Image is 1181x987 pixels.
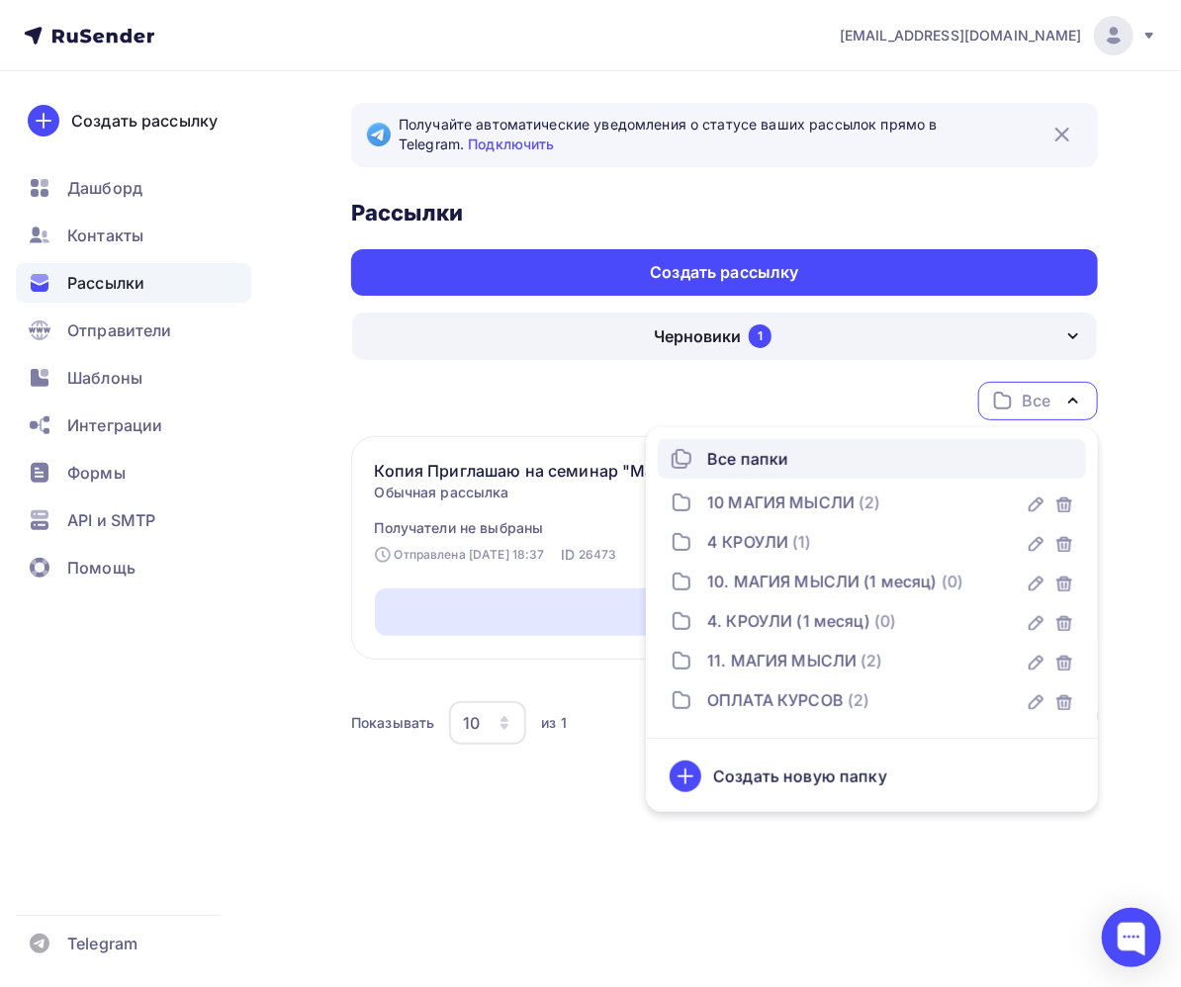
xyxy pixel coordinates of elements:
span: Рассылки [67,271,144,295]
h3: Рассылки [351,199,1098,226]
div: ОПЛАТА КУРСОВ [707,688,844,712]
a: Формы [16,453,251,493]
div: Черновики [654,324,741,348]
span: Помощь [67,556,136,580]
span: Шаблоны [67,366,142,390]
span: Получатели не выбраны [375,518,780,538]
span: [EMAIL_ADDRESS][DOMAIN_NAME] [840,26,1082,45]
div: 10 [463,711,480,735]
a: Отправители [16,311,251,350]
span: Формы [67,461,126,485]
span: (2) [861,649,882,673]
a: Подключить [468,135,554,152]
a: Дашборд [16,168,251,208]
span: (2) [848,688,869,712]
img: Telegram [367,123,391,146]
a: Контакты [16,216,251,255]
div: 4. КРОУЛИ (1 месяц) [707,609,870,633]
span: Интеграции [67,413,162,437]
a: Копия Приглашаю на семинар "Магия Мысли" [375,459,780,483]
div: Создать рассылку [71,109,218,133]
span: (2) [859,491,880,514]
span: Получайте автоматические уведомления о статусе ваших рассылок прямо в Telegram. [399,115,1082,155]
ul: Все [646,427,1098,812]
span: Контакты [67,224,143,247]
span: Обычная рассылка [375,483,780,502]
div: 10 МАГИЯ МЫСЛИ [707,491,855,514]
div: 1 [749,324,772,348]
span: Дашборд [67,176,142,200]
div: 10. МАГИЯ МЫСЛИ (1 месяц) [707,570,938,593]
span: Telegram [67,932,137,955]
span: (1) [792,530,811,554]
div: Создать рассылку [650,261,798,284]
div: из 1 [541,713,567,733]
span: ID [561,545,575,565]
span: API и SMTP [67,508,155,532]
button: Черновики 1 [351,312,1098,361]
a: Рассылки [16,263,251,303]
div: Создать новую папку [713,764,887,788]
div: 11. МАГИЯ МЫСЛИ [707,649,857,673]
div: Показывать [351,713,434,733]
span: (0) [874,609,896,633]
a: Шаблоны [16,358,251,398]
span: (0) [942,570,963,593]
div: Все папки [707,447,788,471]
span: 26473 [579,545,617,565]
a: [EMAIL_ADDRESS][DOMAIN_NAME] [840,16,1157,55]
button: 10 [448,700,527,746]
span: Отправители [67,318,172,342]
div: 4 КРОУЛИ [707,530,788,554]
div: Отправлена [DATE] 18:37 [375,545,545,565]
div: Все [1023,389,1050,412]
button: Все [978,382,1098,420]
